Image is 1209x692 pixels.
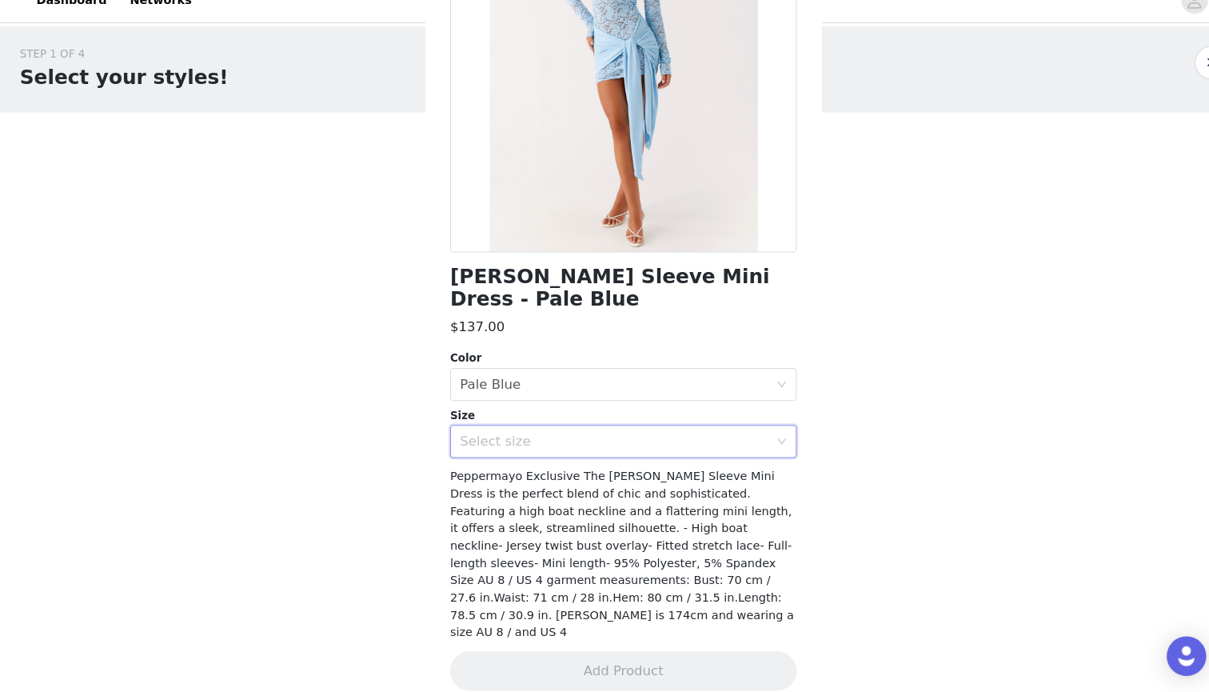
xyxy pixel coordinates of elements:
[116,3,195,39] a: Networks
[26,3,113,39] a: Dashboard
[1131,638,1169,676] div: Open Intercom Messenger
[19,66,221,82] div: STEP 1 OF 4
[437,328,489,347] h3: $137.00
[19,82,221,110] h1: Select your styles!
[753,444,763,455] i: icon: down
[437,416,772,432] div: Size
[1150,9,1165,34] div: avatar
[437,652,772,690] button: Add Product
[446,378,505,409] div: Pale Blue
[437,360,772,376] div: Color
[437,278,772,322] h1: [PERSON_NAME] Sleeve Mini Dress - Pale Blue
[446,441,745,457] div: Select size
[437,476,770,640] span: Peppermayo Exclusive The [PERSON_NAME] Sleeve Mini Dress is the perfect blend of chic and sophist...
